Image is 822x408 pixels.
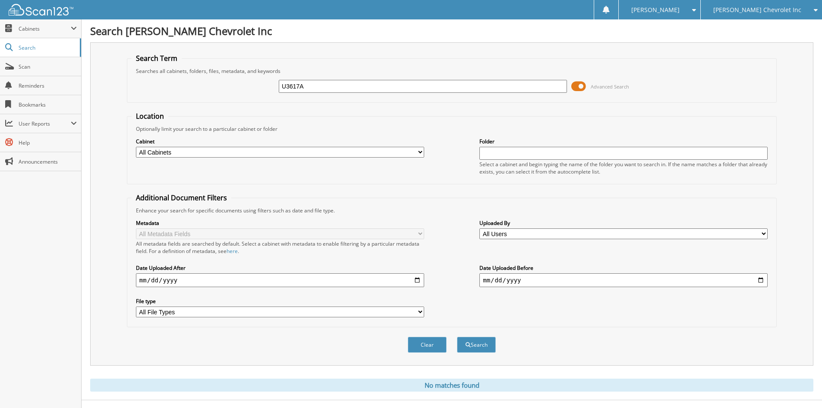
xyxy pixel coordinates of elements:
[132,125,772,133] div: Optionally limit your search to a particular cabinet or folder
[9,4,73,16] img: scan123-logo-white.svg
[136,273,424,287] input: start
[136,240,424,255] div: All metadata fields are searched by default. Select a cabinet with metadata to enable filtering b...
[136,264,424,272] label: Date Uploaded After
[479,219,768,227] label: Uploaded By
[19,25,71,32] span: Cabinets
[90,24,813,38] h1: Search [PERSON_NAME] Chevrolet Inc
[136,297,424,305] label: File type
[19,139,77,146] span: Help
[631,7,680,13] span: [PERSON_NAME]
[19,101,77,108] span: Bookmarks
[479,264,768,272] label: Date Uploaded Before
[132,207,772,214] div: Enhance your search for specific documents using filters such as date and file type.
[132,54,182,63] legend: Search Term
[90,379,813,392] div: No matches found
[713,7,801,13] span: [PERSON_NAME] Chevrolet Inc
[132,111,168,121] legend: Location
[479,161,768,175] div: Select a cabinet and begin typing the name of the folder you want to search in. If the name match...
[132,193,231,202] legend: Additional Document Filters
[227,247,238,255] a: here
[136,138,424,145] label: Cabinet
[19,82,77,89] span: Reminders
[408,337,447,353] button: Clear
[19,120,71,127] span: User Reports
[479,138,768,145] label: Folder
[19,63,77,70] span: Scan
[136,219,424,227] label: Metadata
[19,158,77,165] span: Announcements
[19,44,76,51] span: Search
[132,67,772,75] div: Searches all cabinets, folders, files, metadata, and keywords
[479,273,768,287] input: end
[457,337,496,353] button: Search
[591,83,629,90] span: Advanced Search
